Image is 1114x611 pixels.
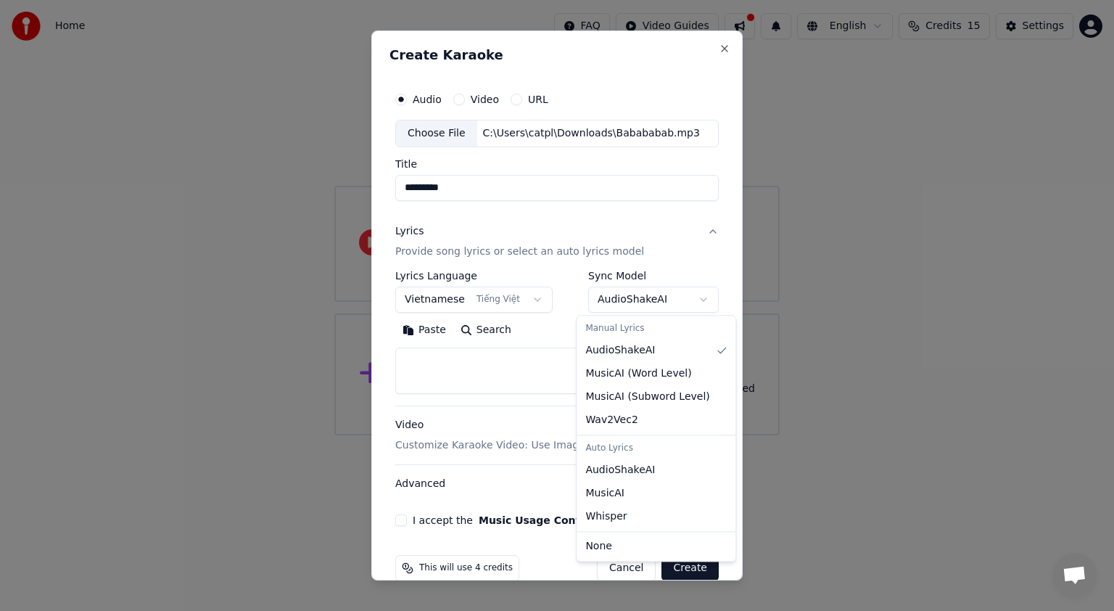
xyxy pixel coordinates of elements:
div: Auto Lyrics [579,438,733,459]
div: Manual Lyrics [579,319,733,339]
span: AudioShakeAI [585,343,655,358]
span: AudioShakeAI [585,463,655,477]
span: MusicAI [585,486,624,501]
span: MusicAI ( Word Level ) [585,366,691,381]
span: None [585,539,612,554]
span: MusicAI ( Subword Level ) [585,390,709,404]
span: Whisper [585,509,627,524]
span: Wav2Vec2 [585,413,638,427]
